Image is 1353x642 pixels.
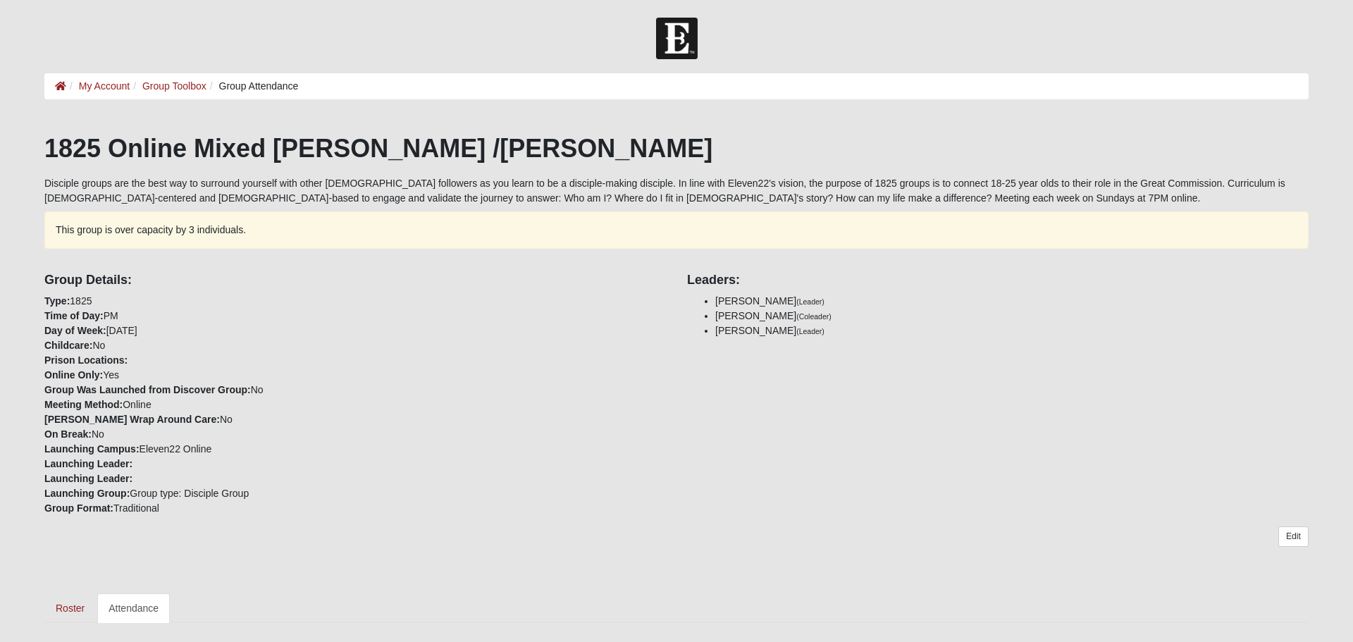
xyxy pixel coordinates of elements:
li: [PERSON_NAME] [715,323,1309,338]
strong: On Break: [44,428,92,440]
li: Group Attendance [206,79,299,94]
div: Disciple groups are the best way to surround yourself with other [DEMOGRAPHIC_DATA] followers as ... [44,133,1309,623]
strong: Time of Day: [44,310,104,321]
strong: Online Only: [44,369,103,381]
strong: Group Format: [44,502,113,514]
img: Church of Eleven22 Logo [656,18,698,59]
a: Roster [44,593,96,623]
div: This group is over capacity by 3 individuals. [44,211,1309,249]
strong: Launching Campus: [44,443,140,455]
strong: Type: [44,295,70,307]
a: Attendance [97,593,170,623]
strong: Launching Leader: [44,458,132,469]
h4: Group Details: [44,273,666,288]
small: (Leader) [796,327,824,335]
strong: Group Was Launched from Discover Group: [44,384,251,395]
strong: [PERSON_NAME] Wrap Around Care: [44,414,220,425]
strong: Launching Leader: [44,473,132,484]
strong: Day of Week: [44,325,106,336]
small: (Coleader) [796,312,832,321]
a: Edit [1278,526,1309,547]
strong: Prison Locations: [44,354,128,366]
small: (Leader) [796,297,824,306]
strong: Meeting Method: [44,399,123,410]
h1: 1825 Online Mixed [PERSON_NAME] /[PERSON_NAME] [44,133,1309,163]
li: [PERSON_NAME] [715,309,1309,323]
div: 1825 PM [DATE] No Yes No Online No No Eleven22 Online Group type: Disciple Group Traditional [34,263,676,516]
strong: Childcare: [44,340,92,351]
strong: Launching Group: [44,488,130,499]
h4: Leaders: [687,273,1309,288]
a: My Account [79,80,130,92]
a: Group Toolbox [142,80,206,92]
li: [PERSON_NAME] [715,294,1309,309]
